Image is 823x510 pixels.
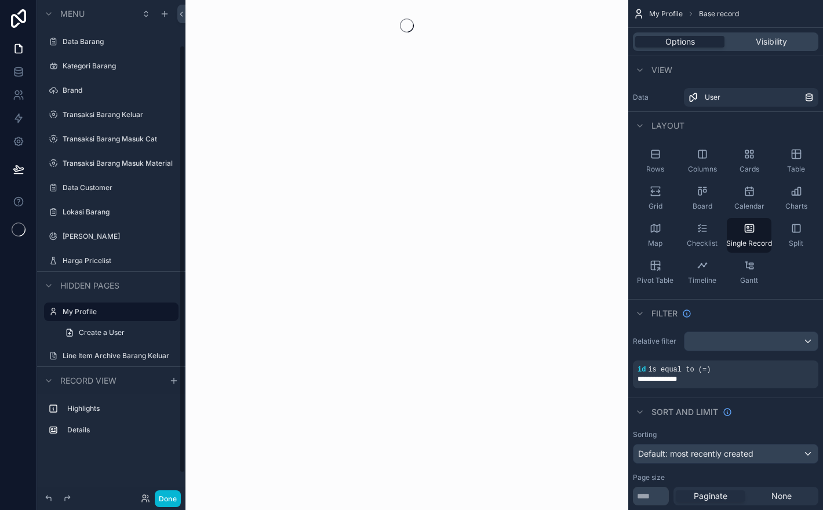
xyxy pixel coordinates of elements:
div: scrollable content [37,394,185,451]
span: Map [648,239,662,248]
span: Timeline [688,276,716,285]
label: Page size [633,473,665,482]
label: Details [67,425,174,435]
span: Layout [651,120,684,132]
label: Highlights [67,404,174,413]
span: Menu [60,8,85,20]
button: Grid [633,181,678,216]
span: Hidden pages [60,280,119,292]
button: Checklist [680,218,724,253]
span: Charts [785,202,807,211]
span: Checklist [687,239,718,248]
span: id [638,366,646,374]
button: Table [774,144,818,178]
label: [PERSON_NAME] [63,232,176,241]
label: My Profile [63,307,172,316]
span: None [771,490,792,502]
span: Default: most recently created [638,449,753,458]
label: Relative filter [633,337,679,346]
button: Charts [774,181,818,216]
a: Create a User [58,323,179,342]
span: Table [787,165,805,174]
label: Transaksi Barang Keluar [63,110,176,119]
button: Single Record [727,218,771,253]
button: Gantt [727,255,771,290]
button: Default: most recently created [633,444,818,464]
span: is equal to (=) [648,366,711,374]
label: Transaksi Barang Masuk Material [63,159,176,168]
span: Board [693,202,712,211]
span: Columns [688,165,717,174]
label: Line Item Archive Barang Keluar [63,351,176,360]
span: Create a User [79,328,125,337]
span: Grid [649,202,662,211]
button: Calendar [727,181,771,216]
button: Columns [680,144,724,178]
button: Done [155,490,181,507]
label: Lokasi Barang [63,207,176,217]
label: Kategori Barang [63,61,176,71]
span: View [651,64,672,76]
span: Pivot Table [637,276,673,285]
span: Gantt [740,276,758,285]
span: User [705,93,720,102]
button: Pivot Table [633,255,678,290]
label: Data [633,93,679,102]
label: Harga Pricelist [63,256,176,265]
label: Sorting [633,430,657,439]
span: My Profile [649,9,683,19]
span: Sort And Limit [651,406,718,418]
span: Cards [740,165,759,174]
label: Brand [63,86,176,95]
button: Map [633,218,678,253]
button: Cards [727,144,771,178]
span: Single Record [726,239,772,248]
button: Rows [633,144,678,178]
span: Calendar [734,202,764,211]
span: Split [789,239,803,248]
span: Paginate [694,490,727,502]
span: Base record [699,9,739,19]
button: Timeline [680,255,724,290]
span: Rows [646,165,664,174]
span: Options [665,36,695,48]
button: Split [774,218,818,253]
span: Visibility [756,36,787,48]
label: Transaksi Barang Masuk Cat [63,134,176,144]
a: User [684,88,818,107]
label: Data Customer [63,183,176,192]
button: Board [680,181,724,216]
span: Record view [60,375,116,387]
span: Filter [651,308,678,319]
label: Data Barang [63,37,176,46]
